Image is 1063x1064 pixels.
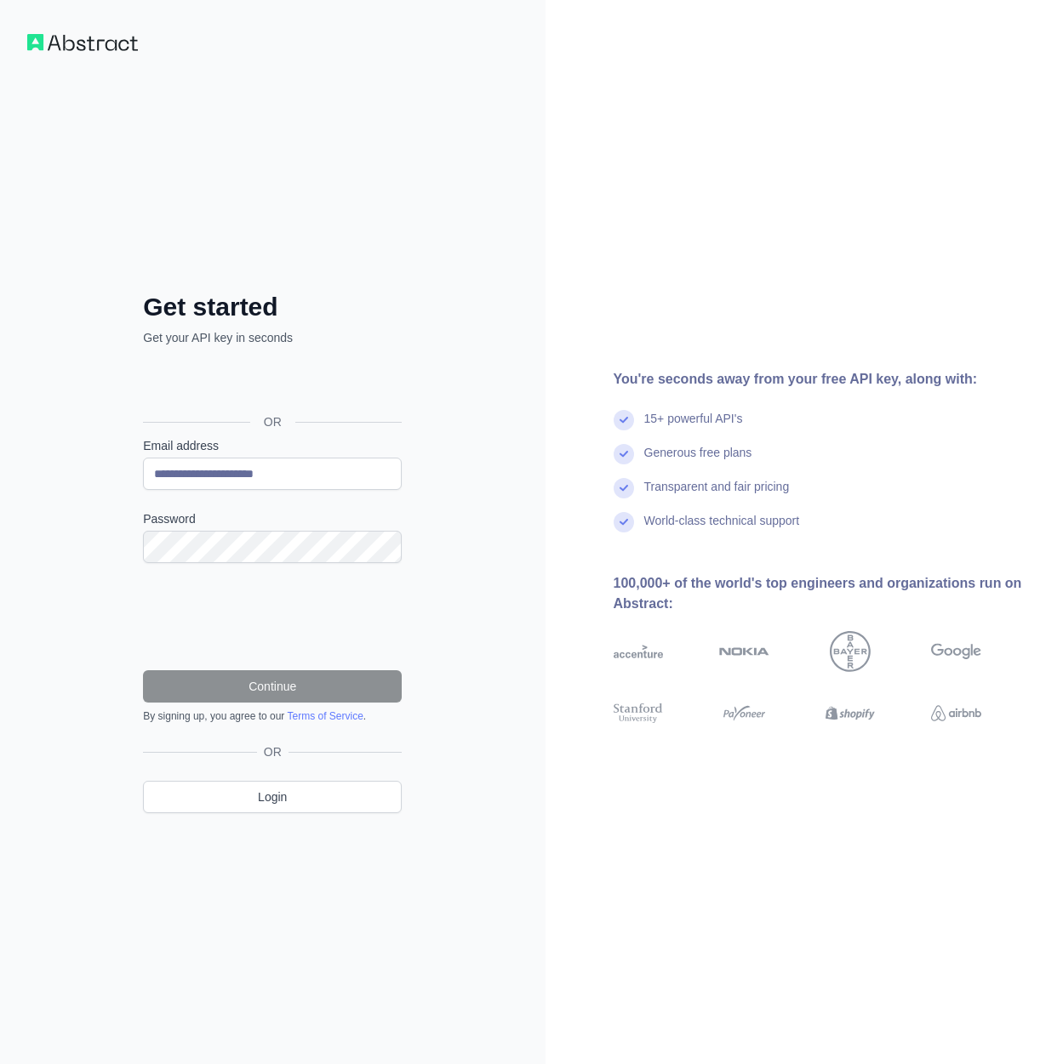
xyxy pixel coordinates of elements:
img: check mark [614,410,634,430]
img: payoneer [719,701,769,725]
span: OR [250,413,295,430]
div: World-class technical support [644,512,800,546]
img: check mark [614,512,634,532]
label: Email address [143,437,402,454]
iframe: Sign in with Google Button [134,365,407,402]
div: Generous free plans [644,444,752,478]
div: You're seconds away from your free API key, along with: [614,369,1037,390]
img: nokia [719,631,769,672]
button: Continue [143,670,402,703]
img: shopify [826,701,876,725]
a: Login [143,781,402,813]
img: airbnb [931,701,981,725]
img: stanford university [614,701,664,725]
h2: Get started [143,292,402,322]
img: check mark [614,478,634,498]
p: Get your API key in seconds [143,329,402,346]
div: 100,000+ of the world's top engineers and organizations run on Abstract: [614,573,1037,614]
img: bayer [830,631,871,672]
iframe: reCAPTCHA [143,583,402,650]
div: 15+ powerful API's [644,410,743,444]
label: Password [143,510,402,527]
a: Terms of Service [287,710,363,722]
div: By signing up, you agree to our . [143,709,402,723]
img: Workflow [27,34,138,51]
img: check mark [614,444,634,464]
img: accenture [614,631,664,672]
div: Transparent and fair pricing [644,478,790,512]
img: google [931,631,981,672]
span: OR [257,743,289,760]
